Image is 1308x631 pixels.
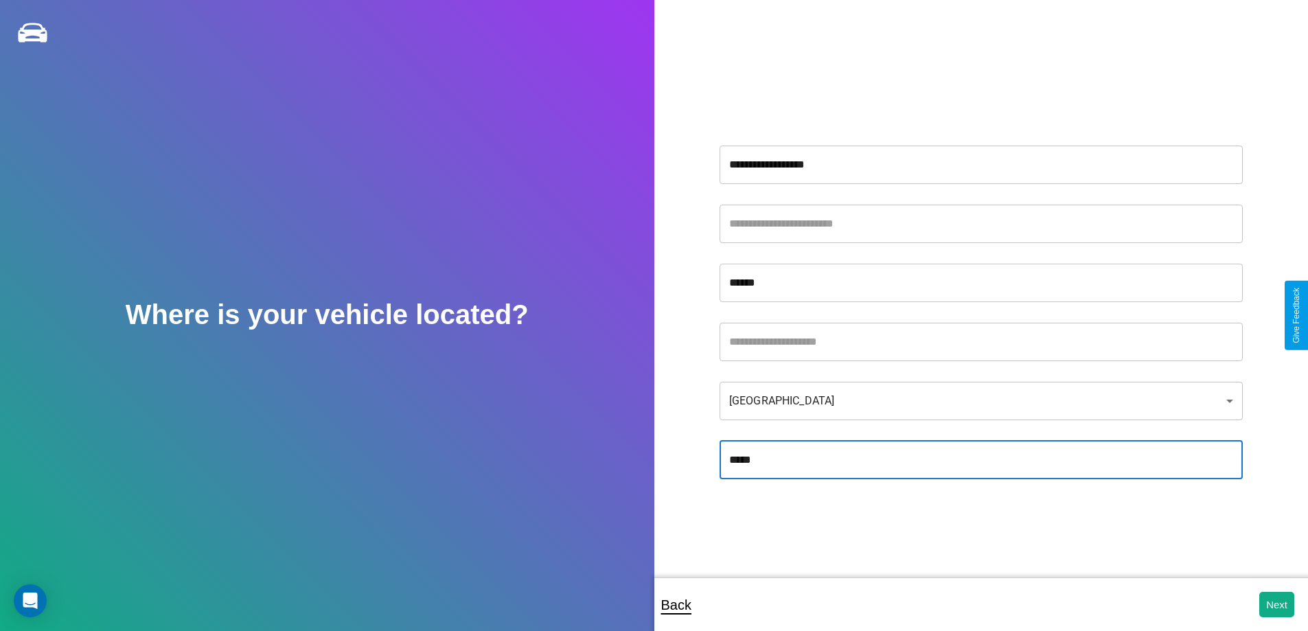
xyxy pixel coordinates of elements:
[14,584,47,617] div: Open Intercom Messenger
[720,382,1243,420] div: [GEOGRAPHIC_DATA]
[126,299,529,330] h2: Where is your vehicle located?
[1292,288,1301,343] div: Give Feedback
[661,593,691,617] p: Back
[1259,592,1294,617] button: Next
